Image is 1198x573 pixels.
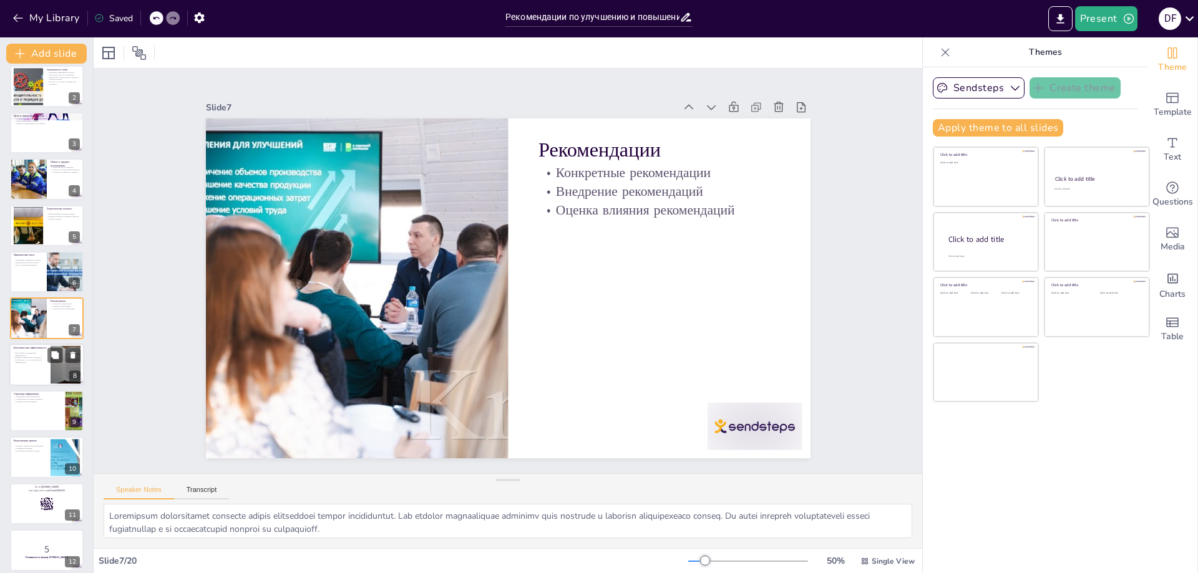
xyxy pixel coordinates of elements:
[14,261,43,264] p: Выявление недостатков в работе
[94,12,133,24] div: Saved
[1054,188,1137,191] div: Click to add text
[13,345,47,349] p: Экономическая эффективность
[69,231,80,243] div: 5
[14,396,62,398] p: Ограничение объема информации
[14,259,43,262] p: Применение теоретических знаний
[47,207,80,211] p: Теоретические аспекты
[940,161,1030,165] div: Click to add text
[14,400,62,403] p: Принцип сжатия информации
[1147,262,1197,307] div: Add charts and graphs
[14,445,47,447] p: Наглядное представление информации
[13,356,47,359] p: Влияние на финансовые показатели
[51,300,80,304] p: Рекомендации
[14,120,80,122] p: Анализ существующих методов
[47,71,80,75] p: Повышение эффективности работы необходимо для роста организаций
[940,282,1030,287] div: Click to add title
[10,529,84,571] div: 12
[1152,195,1193,209] span: Questions
[14,447,47,450] p: Упрощение восприятия
[955,37,1135,67] p: Themes
[1159,287,1186,301] span: Charts
[1159,6,1181,31] button: d f
[14,114,80,118] p: Цели и задачи исследования
[10,390,84,431] div: 9
[1001,292,1030,295] div: Click to add text
[821,555,850,567] div: 50 %
[10,158,84,200] div: 4
[1164,150,1181,164] span: Text
[948,254,1027,258] div: Click to add body
[940,292,968,295] div: Click to add text
[971,292,999,295] div: Click to add text
[65,509,80,521] div: 11
[47,218,80,220] p: Теории и модели
[51,306,80,308] p: Внедрение рекомендаций
[1147,172,1197,217] div: Get real-time input from your audience
[1051,292,1091,295] div: Click to add text
[9,8,85,28] button: My Library
[69,417,80,428] div: 9
[14,489,80,493] p: and login with code
[538,135,780,163] p: Рекомендации
[1147,307,1197,352] div: Add a table
[538,163,780,182] p: Конкретные рекомендации
[51,171,80,173] p: Актуальность выбранного предмета
[538,201,780,219] p: Оценка влияния рекомендаций
[41,485,59,488] strong: [DOMAIN_NAME]
[1100,292,1139,295] div: Click to add text
[1161,240,1185,254] span: Media
[1051,218,1141,223] div: Click to add title
[933,119,1063,137] button: Apply theme to all slides
[104,486,174,499] button: Speaker Notes
[10,65,84,107] div: 2
[1147,217,1197,262] div: Add images, graphics, shapes or video
[47,68,80,72] p: Актуальность темы
[1147,127,1197,172] div: Add text boxes
[69,138,80,150] div: 3
[65,556,80,567] div: 12
[505,8,679,26] input: Insert title
[1159,7,1181,30] div: d f
[14,398,62,400] p: Сосредоточение на главных моментах
[1048,6,1073,31] button: Export to PowerPoint
[51,303,80,306] p: Конкретные рекомендации
[1158,60,1187,74] span: Theme
[69,324,80,335] div: 7
[99,555,688,567] div: Slide 7 / 20
[872,556,915,566] span: Single View
[14,449,47,451] p: Разнообразие визуальных средств
[10,251,84,292] div: 6
[1051,282,1141,287] div: Click to add title
[99,43,119,63] div: Layout
[10,436,84,478] div: 10
[10,112,84,153] div: 3
[47,75,80,80] p: Эффективные бизнес-процессы помогают сократить затраты
[948,234,1028,244] div: Click to add title
[51,169,80,171] p: Вопросы управления эффективностью
[26,556,68,559] strong: Готовьтесь к началу [PERSON_NAME]!
[69,185,80,196] div: 4
[940,152,1030,157] div: Click to add title
[47,215,80,218] p: Влияние внутренних и внешних факторов
[66,347,80,362] button: Delete Slide
[6,44,87,64] button: Add slide
[1147,37,1197,82] div: Change the overall theme
[14,439,47,443] p: Визуализация данных
[104,504,912,538] textarea: Loremipsum dolorsitamet consecte adipis elitseddoei tempor incididuntut. Lab etdolor magnaaliquae...
[69,370,80,382] div: 8
[9,344,84,386] div: 8
[132,46,147,60] span: Position
[1055,175,1138,183] div: Click to add title
[1030,77,1121,99] button: Create theme
[51,307,80,310] p: Оценка влияния рекомендаций
[1147,82,1197,127] div: Add ready made slides
[13,352,47,356] p: Обоснование экономической эффективности
[174,486,230,499] button: Transcript
[65,463,80,474] div: 10
[69,92,80,104] div: 2
[10,483,84,524] div: 11
[14,117,80,120] p: Изучение проблем повышения эффективности
[14,264,43,266] p: Пути устранения недостатков
[51,166,80,169] p: Выбор объекта исследования
[10,297,84,339] div: 7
